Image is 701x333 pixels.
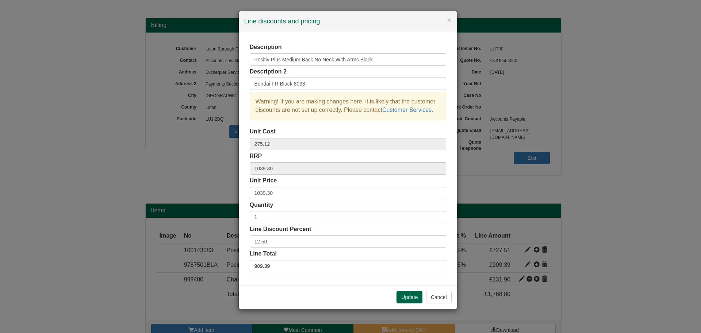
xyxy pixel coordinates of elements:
label: Line Discount Percent [250,225,311,234]
a: Customer Services [382,107,432,113]
label: 909.39 [250,260,446,272]
button: × [447,16,451,24]
button: Update [397,291,422,303]
label: Unit Cost [250,128,276,136]
h4: Line discounts and pricing [244,17,452,26]
label: Line Total [250,250,277,258]
label: Unit Price [250,177,277,185]
button: Cancel [426,291,452,303]
label: RRP [250,152,262,160]
label: Description [250,43,282,52]
div: Warning! If you are making changes here, it is likely that the customer discounts are not set up ... [250,92,446,120]
label: Quantity [250,201,273,209]
label: Description 2 [250,68,287,76]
